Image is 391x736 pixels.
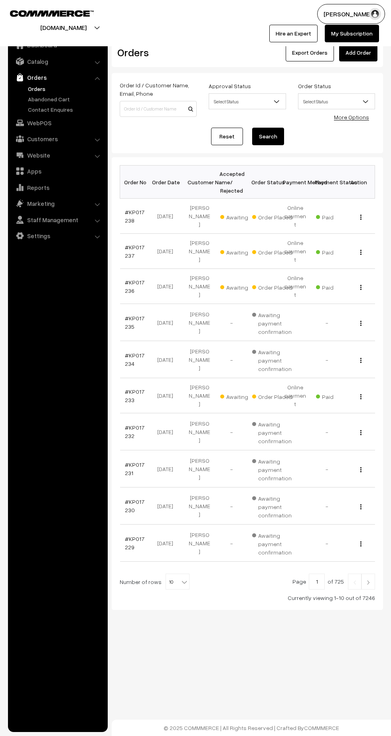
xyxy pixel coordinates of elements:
[215,487,247,525] td: -
[125,279,144,294] a: #KP017236
[215,450,247,487] td: -
[252,246,292,257] span: Order Placed
[220,211,260,221] span: Awaiting
[252,529,292,556] span: Awaiting payment confirmation
[125,388,144,403] a: #KP017233
[152,269,184,304] td: [DATE]
[10,132,105,146] a: Customers
[269,25,318,42] a: Hire an Expert
[10,54,105,69] a: Catalog
[325,25,379,42] a: My Subscription
[311,525,343,562] td: -
[343,166,375,199] th: Action
[252,346,292,373] span: Awaiting payment confirmation
[279,269,311,304] td: Online payment
[311,304,343,341] td: -
[317,4,385,24] button: [PERSON_NAME]
[209,82,251,90] label: Approval Status
[26,85,105,93] a: Orders
[339,44,377,61] a: Add Order
[252,391,292,401] span: Order Placed
[152,166,184,199] th: Order Date
[279,234,311,269] td: Online payment
[292,578,306,585] span: Page
[252,211,292,221] span: Order Placed
[120,101,197,117] input: Order Id / Customer Name / Customer Email / Customer Phone
[184,199,215,234] td: [PERSON_NAME]
[360,430,361,435] img: Menu
[286,44,334,61] button: Export Orders
[220,281,260,292] span: Awaiting
[120,578,162,586] span: Number of rows
[279,199,311,234] td: Online payment
[304,724,339,731] a: COMMMERCE
[184,378,215,413] td: [PERSON_NAME]
[220,391,260,401] span: Awaiting
[125,498,144,513] a: #KP017230
[184,450,215,487] td: [PERSON_NAME]
[351,580,358,585] img: Left
[209,93,286,109] span: Select Status
[152,378,184,413] td: [DATE]
[247,166,279,199] th: Order Status
[26,95,105,103] a: Abandoned Cart
[215,166,247,199] th: Accepted / Rejected
[10,213,105,227] a: Staff Management
[252,128,284,145] button: Search
[26,105,105,114] a: Contact Enquires
[184,269,215,304] td: [PERSON_NAME]
[152,304,184,341] td: [DATE]
[360,321,361,326] img: Menu
[166,574,189,590] span: 10
[252,418,292,445] span: Awaiting payment confirmation
[120,81,197,98] label: Order Id / Customer Name, Email, Phone
[360,250,361,255] img: Menu
[125,209,144,224] a: #KP017238
[298,95,375,109] span: Select Status
[365,580,372,585] img: Right
[298,82,331,90] label: Order Status
[252,492,292,519] span: Awaiting payment confirmation
[184,525,215,562] td: [PERSON_NAME]
[120,166,152,199] th: Order No
[316,391,356,401] span: Paid
[215,525,247,562] td: -
[152,450,184,487] td: [DATE]
[360,504,361,509] img: Menu
[125,244,144,259] a: #KP017237
[125,424,144,439] a: #KP017232
[152,199,184,234] td: [DATE]
[311,341,343,378] td: -
[328,578,344,585] span: of 725
[311,450,343,487] td: -
[184,487,215,525] td: [PERSON_NAME]
[279,378,311,413] td: Online payment
[316,246,356,257] span: Paid
[10,116,105,130] a: WebPOS
[125,535,144,551] a: #KP017229
[152,341,184,378] td: [DATE]
[252,455,292,482] span: Awaiting payment confirmation
[120,594,375,602] div: Currently viewing 1-10 out of 7246
[360,285,361,290] img: Menu
[184,413,215,450] td: [PERSON_NAME]
[152,487,184,525] td: [DATE]
[215,341,247,378] td: -
[152,525,184,562] td: [DATE]
[360,394,361,399] img: Menu
[298,93,375,109] span: Select Status
[10,229,105,243] a: Settings
[316,281,356,292] span: Paid
[311,413,343,450] td: -
[252,309,292,336] span: Awaiting payment confirmation
[360,215,361,220] img: Menu
[369,8,381,20] img: user
[10,196,105,211] a: Marketing
[10,8,80,18] a: COMMMERCE
[360,358,361,363] img: Menu
[152,234,184,269] td: [DATE]
[360,467,361,472] img: Menu
[10,180,105,195] a: Reports
[117,46,196,59] h2: Orders
[215,413,247,450] td: -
